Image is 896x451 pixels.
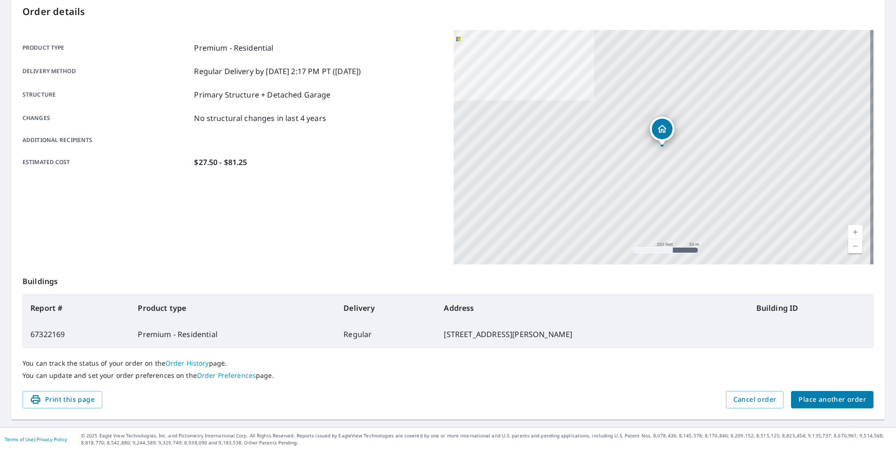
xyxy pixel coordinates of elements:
[30,394,95,406] span: Print this page
[197,371,256,380] a: Order Preferences
[81,432,891,446] p: © 2025 Eagle View Technologies, Inc. and Pictometry International Corp. All Rights Reserved. Repo...
[194,157,247,168] p: $27.50 - $81.25
[22,157,190,168] p: Estimated cost
[749,295,873,321] th: Building ID
[5,436,34,443] a: Terms of Use
[165,359,209,368] a: Order History
[194,42,273,53] p: Premium - Residential
[22,42,190,53] p: Product type
[799,394,866,406] span: Place another order
[5,436,67,442] p: |
[130,321,336,347] td: Premium - Residential
[336,295,436,321] th: Delivery
[22,113,190,124] p: Changes
[848,225,862,239] a: Current Level 17, Zoom In
[848,239,862,253] a: Current Level 17, Zoom Out
[22,136,190,144] p: Additional recipients
[194,66,361,77] p: Regular Delivery by [DATE] 2:17 PM PT ([DATE])
[23,295,130,321] th: Report #
[336,321,436,347] td: Regular
[726,391,784,408] button: Cancel order
[22,66,190,77] p: Delivery method
[22,264,874,294] p: Buildings
[23,321,130,347] td: 67322169
[22,5,874,19] p: Order details
[650,117,674,146] div: Dropped pin, building 1, Residential property, 13438 Mcintyre Rd Leavenworth, KS 66048
[436,321,748,347] td: [STREET_ADDRESS][PERSON_NAME]
[22,371,874,380] p: You can update and set your order preferences on the page.
[194,113,326,124] p: No structural changes in last 4 years
[37,436,67,443] a: Privacy Policy
[130,295,336,321] th: Product type
[194,89,330,100] p: Primary Structure + Detached Garage
[22,391,102,408] button: Print this page
[22,89,190,100] p: Structure
[733,394,777,406] span: Cancel order
[436,295,748,321] th: Address
[791,391,874,408] button: Place another order
[22,359,874,368] p: You can track the status of your order on the page.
